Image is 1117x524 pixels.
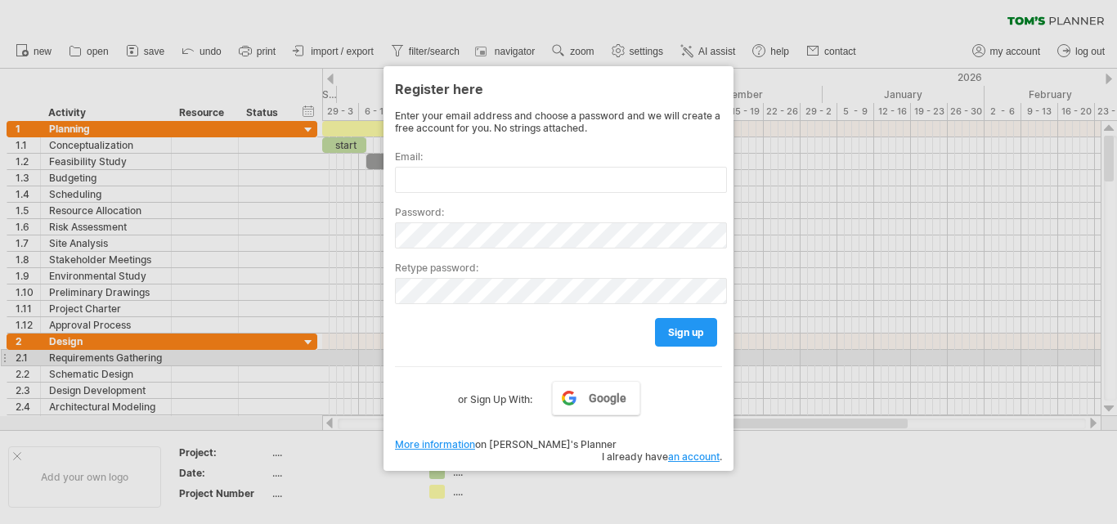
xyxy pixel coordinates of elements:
[395,74,722,103] div: Register here
[655,318,717,347] a: sign up
[395,206,722,218] label: Password:
[668,450,720,463] a: an account
[395,110,722,134] div: Enter your email address and choose a password and we will create a free account for you. No stri...
[602,450,722,463] span: I already have .
[668,326,704,338] span: sign up
[458,381,532,409] label: or Sign Up With:
[395,438,617,450] span: on [PERSON_NAME]'s Planner
[395,438,475,450] a: More information
[552,381,640,415] a: Google
[395,150,722,163] label: Email:
[589,392,626,405] span: Google
[395,262,722,274] label: Retype password:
